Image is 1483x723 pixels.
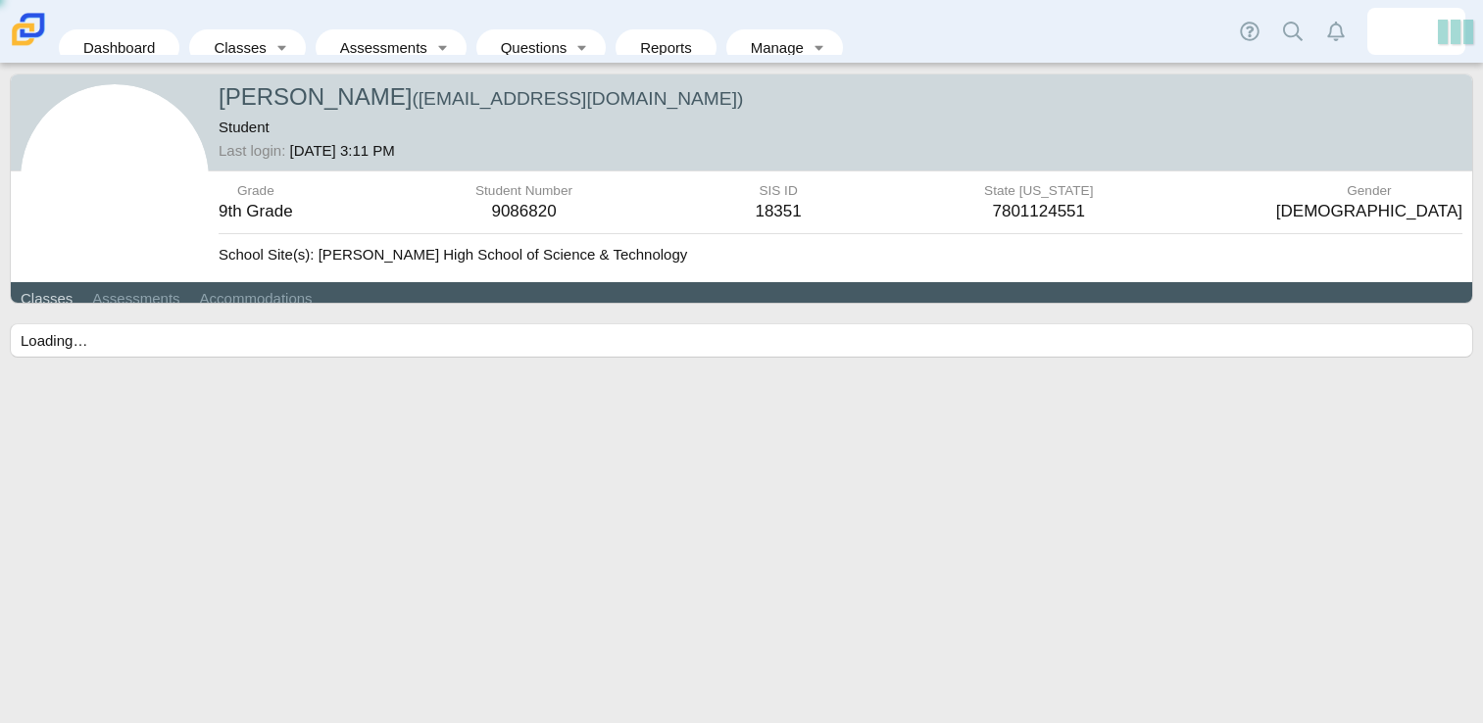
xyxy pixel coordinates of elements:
[219,181,293,200] dt: Grade
[325,29,429,66] a: Assessments
[1276,181,1462,200] dt: Gender
[11,282,82,317] a: Classes
[736,29,806,66] a: Manage
[219,200,293,223] dd: 9th Grade
[1276,200,1462,223] dd: [DEMOGRAPHIC_DATA]
[290,142,395,159] dd: [DATE] 3:11 PM
[806,29,833,66] a: Toggle expanded
[199,29,268,66] a: Classes
[10,323,1473,358] div: Loading…
[412,88,743,109] small: ([EMAIL_ADDRESS][DOMAIN_NAME])
[1401,16,1432,47] img: emily.thomas.CoYEw4
[269,29,296,66] a: Toggle expanded
[11,171,1472,274] div: School Site(s): [PERSON_NAME] High School of Science & Technology
[568,29,596,66] a: Toggle expanded
[69,29,170,66] a: Dashboard
[429,29,457,66] a: Toggle expanded
[21,84,209,272] img: brianna.ortiz-mart.HhbMLS
[8,36,49,53] a: Carmen School of Science & Technology
[475,181,572,200] dt: Student Number
[1314,10,1358,53] a: Alerts
[1367,8,1465,55] a: emily.thomas.CoYEw4
[984,181,1093,200] dt: State [US_STATE]
[190,282,322,317] a: Accommodations
[755,181,801,200] dt: SIS ID
[82,282,189,317] a: Assessments
[219,119,270,135] span: Student
[219,142,285,159] dt: Last login
[8,9,49,50] img: Carmen School of Science & Technology
[625,29,707,66] a: Reports
[486,29,568,66] a: Questions
[755,200,801,223] dd: 18351
[984,200,1093,223] dd: 7801124551
[219,83,743,110] span: [PERSON_NAME]
[475,200,572,223] dd: 9086820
